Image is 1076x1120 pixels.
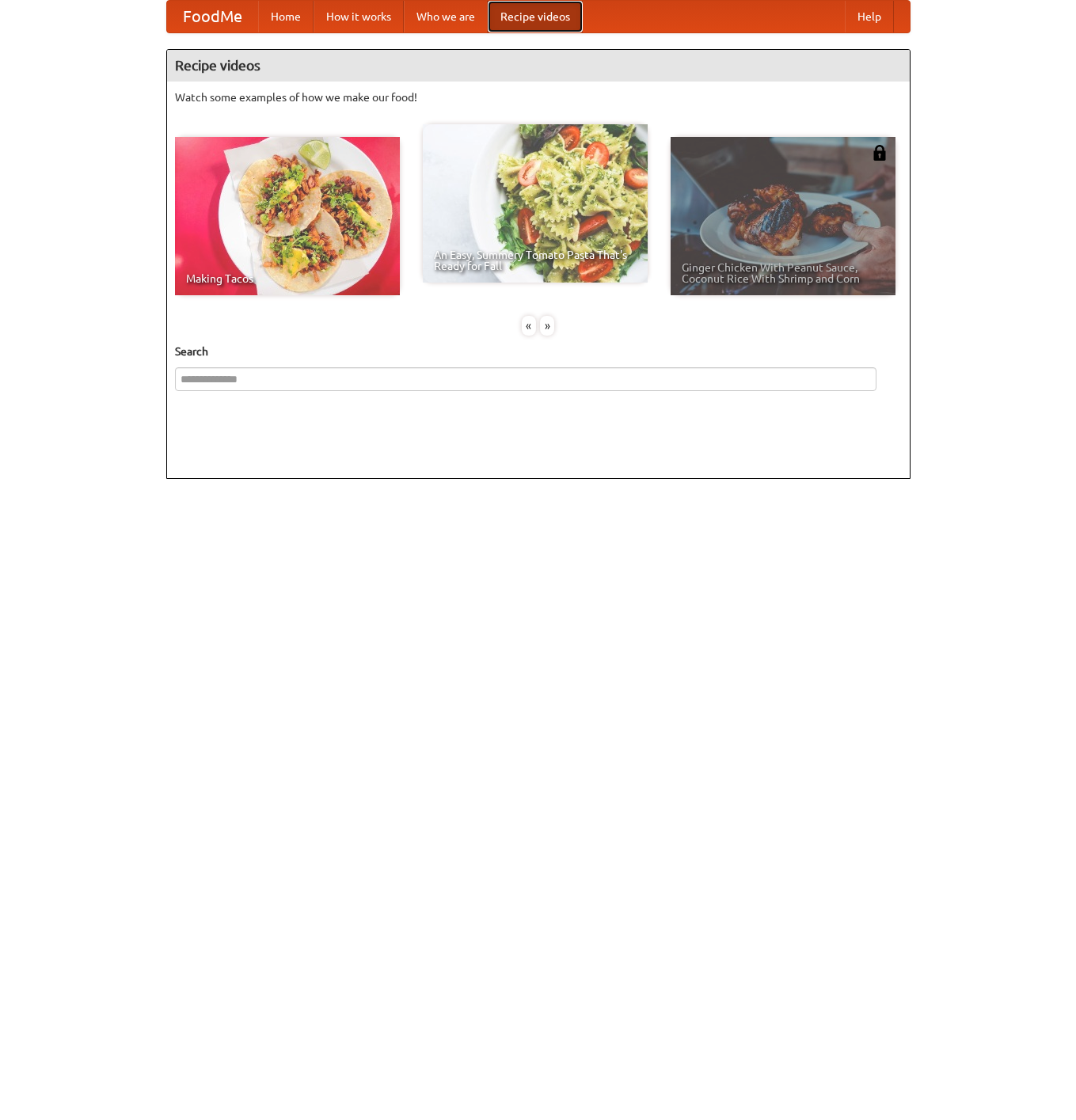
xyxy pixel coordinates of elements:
a: An Easy, Summery Tomato Pasta That's Ready for Fall [423,124,648,283]
a: How it works [314,1,404,32]
a: FoodMe [167,1,258,32]
span: Making Tacos [186,273,389,284]
span: An Easy, Summery Tomato Pasta That's Ready for Fall [434,249,637,271]
div: « [522,316,536,336]
div: » [540,316,554,336]
h5: Search [175,344,902,359]
h4: Recipe videos [167,50,910,82]
img: 483408.png [872,145,888,161]
a: Recipe videos [488,1,583,32]
a: Who we are [404,1,488,32]
p: Watch some examples of how we make our food! [175,89,902,105]
a: Home [258,1,314,32]
a: Making Tacos [175,137,400,295]
a: Help [845,1,894,32]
